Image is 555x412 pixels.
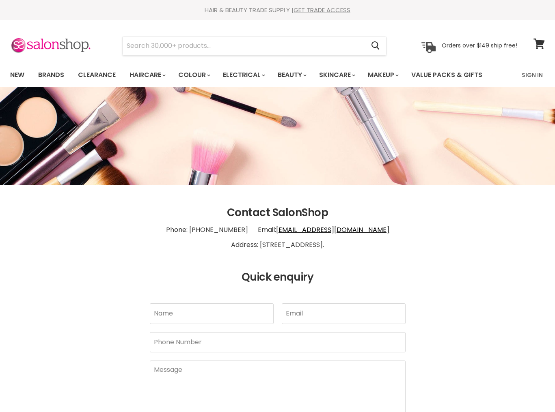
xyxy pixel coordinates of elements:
[517,67,548,84] a: Sign In
[10,219,545,256] p: Phone: [PHONE_NUMBER] Email: Address: [STREET_ADDRESS].
[365,36,386,55] button: Search
[442,42,517,49] p: Orders over $149 ship free!
[10,207,545,219] h2: Contact SalonShop
[313,67,360,84] a: Skincare
[217,67,270,84] a: Electrical
[405,67,488,84] a: Value Packs & Gifts
[294,6,350,14] a: GET TRADE ACCESS
[10,271,545,283] h2: Quick enquiry
[276,225,389,234] a: [EMAIL_ADDRESS][DOMAIN_NAME]
[4,63,503,87] ul: Main menu
[272,67,311,84] a: Beauty
[4,67,30,84] a: New
[172,67,215,84] a: Colour
[362,67,404,84] a: Makeup
[72,67,122,84] a: Clearance
[123,67,171,84] a: Haircare
[123,36,365,55] input: Search
[122,36,387,56] form: Product
[32,67,70,84] a: Brands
